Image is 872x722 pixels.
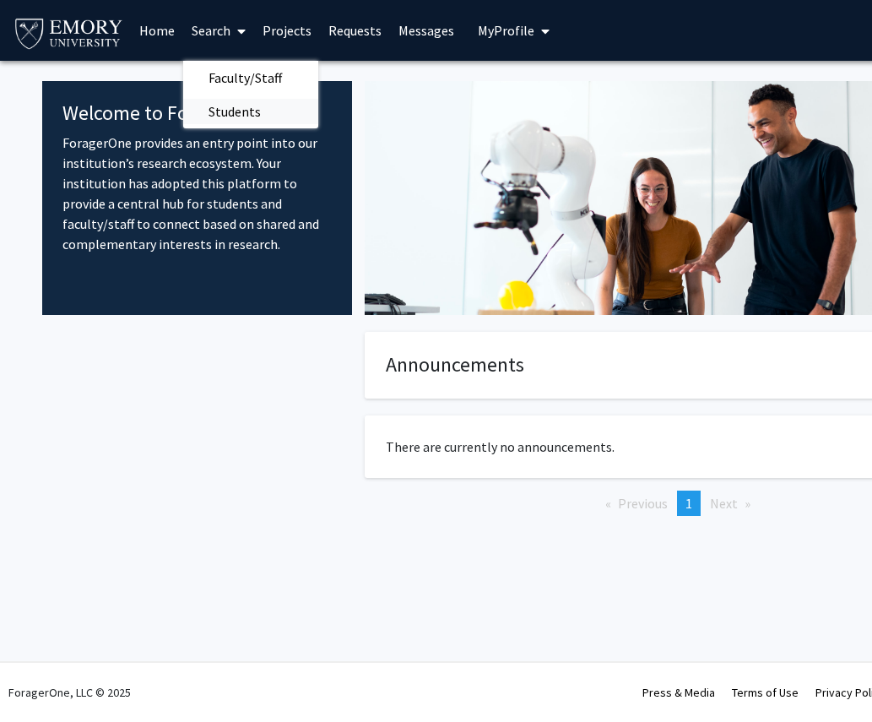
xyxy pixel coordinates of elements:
p: ForagerOne provides an entry point into our institution’s research ecosystem. Your institution ha... [62,133,332,254]
span: My Profile [478,22,534,39]
a: Messages [390,1,463,60]
a: Press & Media [642,685,715,700]
a: Faculty/Staff [183,65,318,90]
h4: Welcome to ForagerOne [62,101,332,126]
span: 1 [685,495,692,512]
span: Previous [618,495,668,512]
span: Faculty/Staff [183,61,307,95]
a: Requests [320,1,390,60]
div: ForagerOne, LLC © 2025 [8,663,131,722]
img: Emory University Logo [13,14,125,52]
span: Students [183,95,286,128]
span: Next [710,495,738,512]
iframe: Chat [13,646,72,709]
a: Projects [254,1,320,60]
a: Students [183,99,318,124]
a: Terms of Use [732,685,799,700]
a: Search [183,1,254,60]
a: Home [131,1,183,60]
